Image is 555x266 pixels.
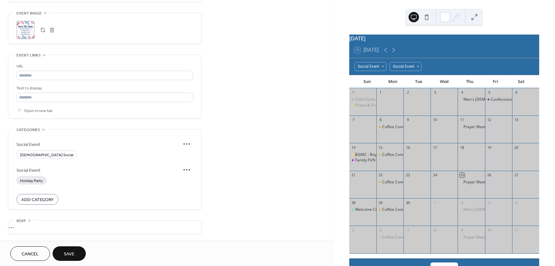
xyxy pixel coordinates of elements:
div: Prayer Meeting [458,124,485,130]
div: Family FUN Day [355,158,383,163]
div: Coffee Connection Bible Study [376,152,403,158]
div: Prayer Meeting [458,235,485,240]
div: 9 [460,228,464,232]
div: Coffee Connection [DEMOGRAPHIC_DATA] Study [382,152,470,158]
div: 16 [405,145,410,150]
div: Prayer Meeting [463,235,491,240]
div: Fri [483,75,509,88]
div: 21 [351,173,356,178]
div: URL [16,63,192,70]
div: 18 [460,145,464,150]
div: 23 [405,173,410,178]
div: Men's [DEMOGRAPHIC_DATA] Study [463,207,529,212]
span: Social Event [16,141,180,148]
div: Praise & Prayer Service [355,103,397,108]
div: Text to display [16,85,192,92]
div: 25 [460,173,464,178]
div: BGMC - Boys & Girls Missionary Challenge Collection! [349,152,376,158]
div: ; [16,21,35,39]
div: Sun [354,75,380,88]
div: Prayer Meeting [463,179,491,185]
div: 10 [487,228,492,232]
div: 15 [378,145,383,150]
span: Holiday Party [20,178,43,184]
div: 20 [514,145,519,150]
span: Event links [16,52,41,59]
div: 17 [432,145,437,150]
div: 4 [514,200,519,205]
div: Coffee Connection Bible Study [376,179,403,185]
div: 2 [460,200,464,205]
div: 27 [514,173,519,178]
div: 19 [487,145,492,150]
div: Coffee Connection [DEMOGRAPHIC_DATA] Study [382,235,470,240]
div: Praise & Prayer Service [349,103,376,108]
div: 2 [405,90,410,95]
div: Prayer Meeting [458,179,485,185]
div: 9 [405,118,410,122]
div: Family FUN Day [349,158,376,163]
span: Add Category [21,197,54,203]
div: 3 [432,90,437,95]
div: [DATE] [349,35,539,42]
div: Coffee Connection Bible Study [376,235,403,240]
div: Mon [380,75,406,88]
div: BGMC - Boys & Girls Missionary Challenge Collection! [355,152,451,158]
span: RSVP [16,218,26,224]
div: Men's [DEMOGRAPHIC_DATA] Study [463,97,529,102]
button: Cancel [10,246,50,261]
div: 12 [487,118,492,122]
div: 14 [351,145,356,150]
div: 24 [432,173,437,178]
div: Men's Bible Study [458,207,485,212]
div: 29 [378,200,383,205]
div: 26 [487,173,492,178]
span: Save [64,251,74,258]
div: 11 [460,118,464,122]
div: 4 [460,90,464,95]
div: 31 [351,90,356,95]
button: Save [53,246,86,261]
div: 1 [432,200,437,205]
div: Men's Bible Study [458,97,485,102]
span: Categories [16,127,40,133]
span: [DEMOGRAPHIC_DATA] Social [20,152,74,159]
div: Welcome Class [355,207,382,212]
span: Cancel [22,251,39,258]
div: Confessions of Christian Alcoholic [485,97,512,102]
span: Open in new tab [24,107,53,114]
div: Child Dedication Service [355,97,399,102]
div: 3 [487,200,492,205]
div: 13 [514,118,519,122]
button: Add Category [16,194,58,205]
div: Sat [508,75,534,88]
div: 6 [514,90,519,95]
div: 22 [378,173,383,178]
div: Coffee Connection [DEMOGRAPHIC_DATA] Study [382,207,470,212]
div: 7 [405,228,410,232]
div: Prayer Meeting [463,124,491,130]
span: Event image [16,10,42,17]
div: 28 [351,200,356,205]
div: 10 [432,118,437,122]
div: 6 [378,228,383,232]
div: Child Dedication Service [349,97,376,102]
div: 8 [378,118,383,122]
div: 1 [378,90,383,95]
div: 30 [405,200,410,205]
div: Wed [431,75,457,88]
div: Coffee Connection [DEMOGRAPHIC_DATA] Study [382,179,470,185]
div: 7 [351,118,356,122]
div: Coffee Connection Bible Study [376,207,403,212]
div: Thu [457,75,483,88]
div: Coffee Connection [DEMOGRAPHIC_DATA] Study [382,124,470,130]
span: Social Event [16,167,180,174]
div: 5 [351,228,356,232]
div: Tue [406,75,431,88]
div: Welcome Class [349,207,376,212]
div: 5 [487,90,492,95]
div: 11 [514,228,519,232]
div: 8 [432,228,437,232]
div: ••• [8,220,201,234]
